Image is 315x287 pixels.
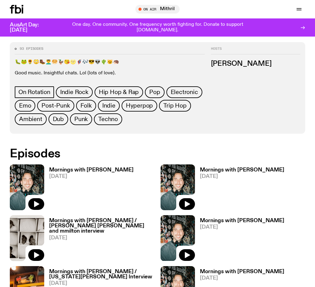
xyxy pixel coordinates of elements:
a: Indie Rock [56,86,93,98]
a: Dub [49,113,68,125]
span: Indie [102,102,115,109]
img: Radio presenter Ben Hansen sits in front of a wall of photos and an fbi radio sign. Film photo. B... [10,164,44,210]
span: Dub [53,116,64,123]
a: Mornings with [PERSON_NAME][DATE] [195,218,284,261]
h3: Mornings with [PERSON_NAME] [49,167,134,173]
a: On Rotation [15,86,54,98]
a: Punk [70,113,92,125]
h3: Mornings with [PERSON_NAME] [200,218,284,223]
h3: AusArt Day: [DATE] [10,22,49,33]
span: 93 episodes [20,47,43,50]
a: Mornings with [PERSON_NAME][DATE] [44,167,134,210]
img: Radio presenter Ben Hansen sits in front of a wall of photos and an fbi radio sign. Film photo. B... [161,215,195,261]
a: Trip Hop [159,100,191,112]
a: Hyperpop [122,100,157,112]
a: Ambient [15,113,47,125]
img: Radio presenter Ben Hansen sits in front of a wall of photos and an fbi radio sign. Film photo. B... [161,164,195,210]
h3: [PERSON_NAME] [211,61,300,68]
h3: Mornings with [PERSON_NAME] [200,269,284,274]
h2: Episodes [10,148,205,159]
button: On AirMithril [135,5,180,14]
span: Folk [80,102,92,109]
span: Trip Hop [163,102,186,109]
span: Hip Hop & Rap [99,89,139,96]
a: Techno [94,113,122,125]
span: [DATE] [200,174,284,179]
span: On Rotation [18,89,50,96]
p: One day. One community. One frequency worth fighting for. Donate to support [DOMAIN_NAME]. [54,22,261,33]
span: [DATE] [49,174,134,179]
span: Ambient [19,116,42,123]
span: [DATE] [200,276,284,281]
span: Post-Punk [41,102,70,109]
span: Pop [149,89,160,96]
h3: Mornings with [PERSON_NAME] / [US_STATE][PERSON_NAME] Interview [49,269,154,280]
a: Mornings with [PERSON_NAME][DATE] [195,167,284,210]
p: 🐛🐸🌻😳🥾💆‍♂️🥯🦆😘🌝🦸🎶😎👽🌵😼🦔 [15,60,205,65]
a: Indie [98,100,120,112]
a: Mornings with [PERSON_NAME] / [PERSON_NAME] [PERSON_NAME] and mmilton interview[DATE] [44,218,154,261]
span: [DATE] [49,281,154,286]
a: Post-Punk [37,100,74,112]
span: [DATE] [49,235,154,241]
span: Punk [74,116,88,123]
p: Good music. Insightful chats. Lol (lots of love). [15,70,205,76]
span: Techno [98,116,118,123]
a: Pop [145,86,164,98]
h3: Mornings with [PERSON_NAME] / [PERSON_NAME] [PERSON_NAME] and mmilton interview [49,218,154,234]
span: Emo [19,102,31,109]
span: [DATE] [200,225,284,230]
span: Indie Rock [60,89,88,96]
span: Hyperpop [126,102,153,109]
span: Electronic [171,89,198,96]
a: Hip Hop & Rap [95,86,143,98]
h2: Hosts [211,47,300,54]
a: Emo [15,100,35,112]
a: Folk [76,100,96,112]
h3: Mornings with [PERSON_NAME] [200,167,284,173]
a: Electronic [166,86,202,98]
